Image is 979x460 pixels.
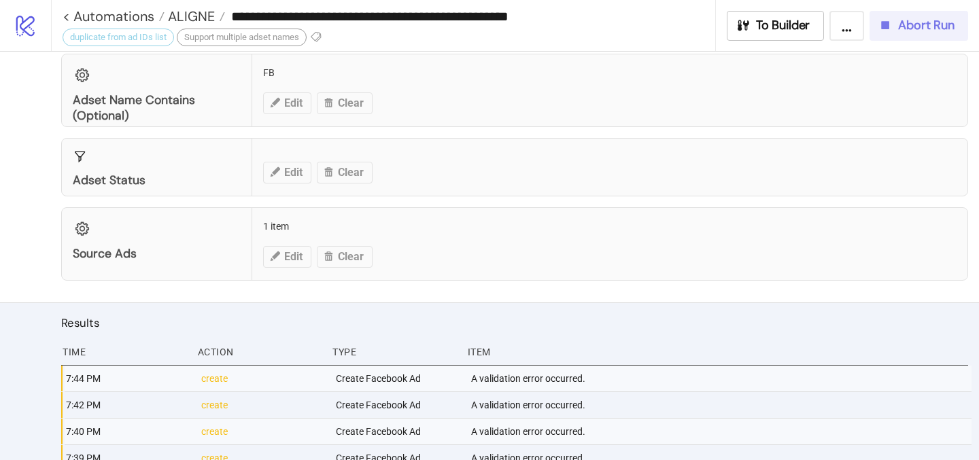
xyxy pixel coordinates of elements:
div: 7:42 PM [65,392,190,418]
div: duplicate from ad IDs list [63,29,174,46]
button: ... [829,11,864,41]
div: A validation error occurred. [470,392,972,418]
button: To Builder [727,11,825,41]
div: create [200,419,326,444]
div: Action [196,339,322,365]
div: Time [61,339,187,365]
div: create [200,366,326,391]
h2: Results [61,314,968,332]
a: ALIGNE [165,10,225,23]
div: create [200,392,326,418]
span: Abort Run [898,18,955,33]
span: To Builder [756,18,810,33]
span: ALIGNE [165,7,215,25]
a: < Automations [63,10,165,23]
div: A validation error occurred. [470,419,972,444]
div: Create Facebook Ad [334,419,460,444]
div: 7:40 PM [65,419,190,444]
div: Item [466,339,968,365]
div: Create Facebook Ad [334,392,460,418]
div: A validation error occurred. [470,366,972,391]
button: Abort Run [870,11,968,41]
div: Create Facebook Ad [334,366,460,391]
div: Support multiple adset names [177,29,307,46]
div: 7:44 PM [65,366,190,391]
div: Type [331,339,457,365]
